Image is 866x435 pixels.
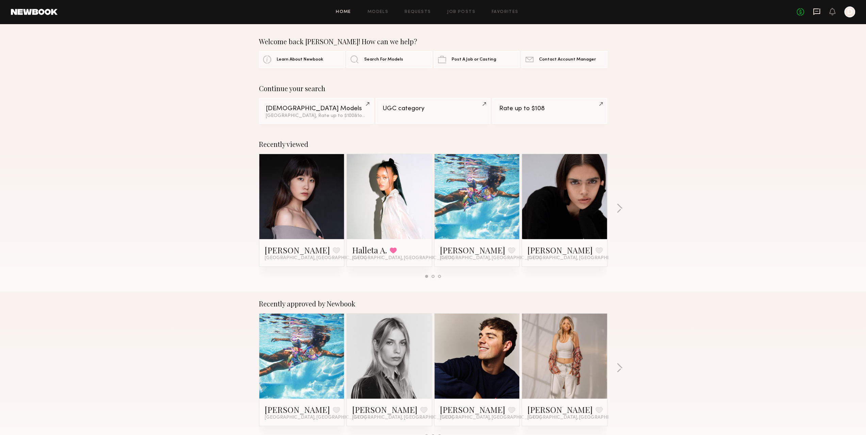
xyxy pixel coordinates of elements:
[259,140,607,148] div: Recently viewed
[367,10,388,14] a: Models
[352,245,387,255] a: Halleta A.
[266,105,367,112] div: [DEMOGRAPHIC_DATA] Models
[492,98,607,124] a: Rate up to $108
[382,105,484,112] div: UGC category
[259,51,345,68] a: Learn About Newbook
[492,10,519,14] a: Favorites
[452,57,496,62] span: Post A Job or Casting
[527,255,629,261] span: [GEOGRAPHIC_DATA], [GEOGRAPHIC_DATA]
[364,57,403,62] span: Search For Models
[352,255,454,261] span: [GEOGRAPHIC_DATA], [GEOGRAPHIC_DATA]
[266,114,367,118] div: [GEOGRAPHIC_DATA], Rate up to $100
[440,255,541,261] span: [GEOGRAPHIC_DATA], [GEOGRAPHIC_DATA]
[259,84,607,93] div: Continue your search
[259,37,607,46] div: Welcome back [PERSON_NAME]! How can we help?
[434,51,520,68] a: Post A Job or Casting
[440,404,505,415] a: [PERSON_NAME]
[527,404,593,415] a: [PERSON_NAME]
[440,245,505,255] a: [PERSON_NAME]
[265,415,366,420] span: [GEOGRAPHIC_DATA], [GEOGRAPHIC_DATA]
[352,404,418,415] a: [PERSON_NAME]
[499,105,600,112] div: Rate up to $108
[527,415,629,420] span: [GEOGRAPHIC_DATA], [GEOGRAPHIC_DATA]
[527,245,593,255] a: [PERSON_NAME]
[354,114,383,118] span: & 1 other filter
[376,98,490,124] a: UGC category
[265,404,330,415] a: [PERSON_NAME]
[844,6,855,17] a: D
[346,51,432,68] a: Search For Models
[336,10,351,14] a: Home
[352,415,454,420] span: [GEOGRAPHIC_DATA], [GEOGRAPHIC_DATA]
[447,10,475,14] a: Job Posts
[440,415,541,420] span: [GEOGRAPHIC_DATA], [GEOGRAPHIC_DATA]
[539,57,596,62] span: Contact Account Manager
[259,98,374,124] a: [DEMOGRAPHIC_DATA] Models[GEOGRAPHIC_DATA], Rate up to $100&1other filter
[265,255,366,261] span: [GEOGRAPHIC_DATA], [GEOGRAPHIC_DATA]
[405,10,431,14] a: Requests
[521,51,607,68] a: Contact Account Manager
[259,300,607,308] div: Recently approved by Newbook
[265,245,330,255] a: [PERSON_NAME]
[277,57,323,62] span: Learn About Newbook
